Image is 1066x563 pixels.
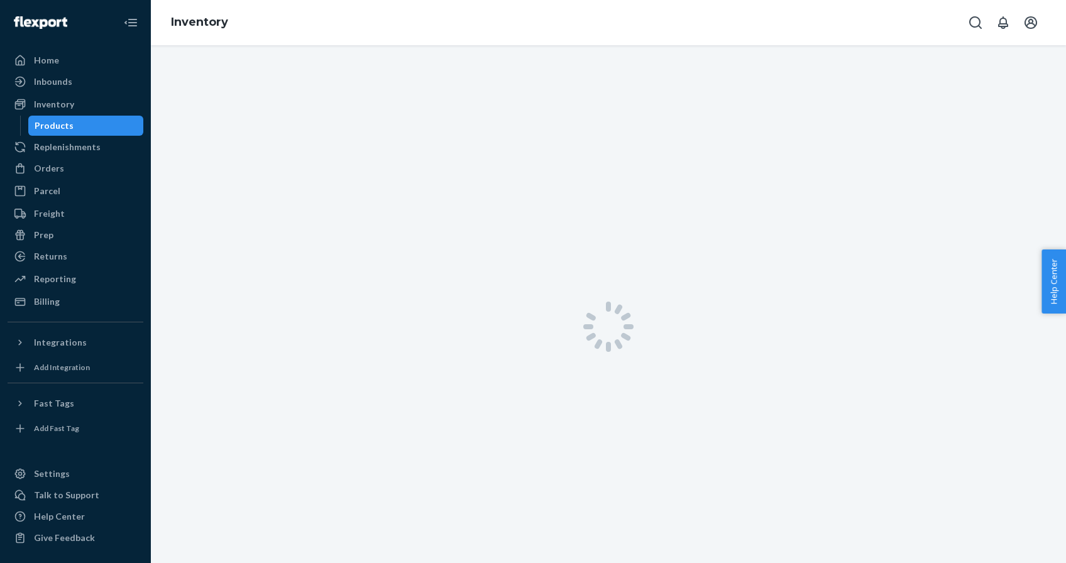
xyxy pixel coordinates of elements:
[8,393,143,413] button: Fast Tags
[8,332,143,353] button: Integrations
[34,397,74,410] div: Fast Tags
[171,15,228,29] a: Inventory
[34,273,76,285] div: Reporting
[8,158,143,178] a: Orders
[35,119,74,132] div: Products
[161,4,238,41] ol: breadcrumbs
[8,485,143,505] button: Talk to Support
[8,181,143,201] a: Parcel
[8,204,143,224] a: Freight
[34,98,74,111] div: Inventory
[34,489,99,501] div: Talk to Support
[34,162,64,175] div: Orders
[8,418,143,439] a: Add Fast Tag
[8,464,143,484] a: Settings
[34,207,65,220] div: Freight
[8,358,143,378] a: Add Integration
[34,423,79,434] div: Add Fast Tag
[34,336,87,349] div: Integrations
[34,185,60,197] div: Parcel
[34,229,53,241] div: Prep
[991,10,1016,35] button: Open notifications
[118,10,143,35] button: Close Navigation
[34,141,101,153] div: Replenishments
[963,10,988,35] button: Open Search Box
[8,506,143,527] a: Help Center
[14,16,67,29] img: Flexport logo
[34,467,70,480] div: Settings
[34,295,60,308] div: Billing
[34,510,85,523] div: Help Center
[34,362,90,373] div: Add Integration
[8,269,143,289] a: Reporting
[8,292,143,312] a: Billing
[1018,10,1043,35] button: Open account menu
[28,116,144,136] a: Products
[34,54,59,67] div: Home
[1041,249,1066,314] button: Help Center
[8,528,143,548] button: Give Feedback
[8,50,143,70] a: Home
[8,94,143,114] a: Inventory
[34,532,95,544] div: Give Feedback
[8,225,143,245] a: Prep
[34,75,72,88] div: Inbounds
[34,250,67,263] div: Returns
[8,72,143,92] a: Inbounds
[8,246,143,266] a: Returns
[8,137,143,157] a: Replenishments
